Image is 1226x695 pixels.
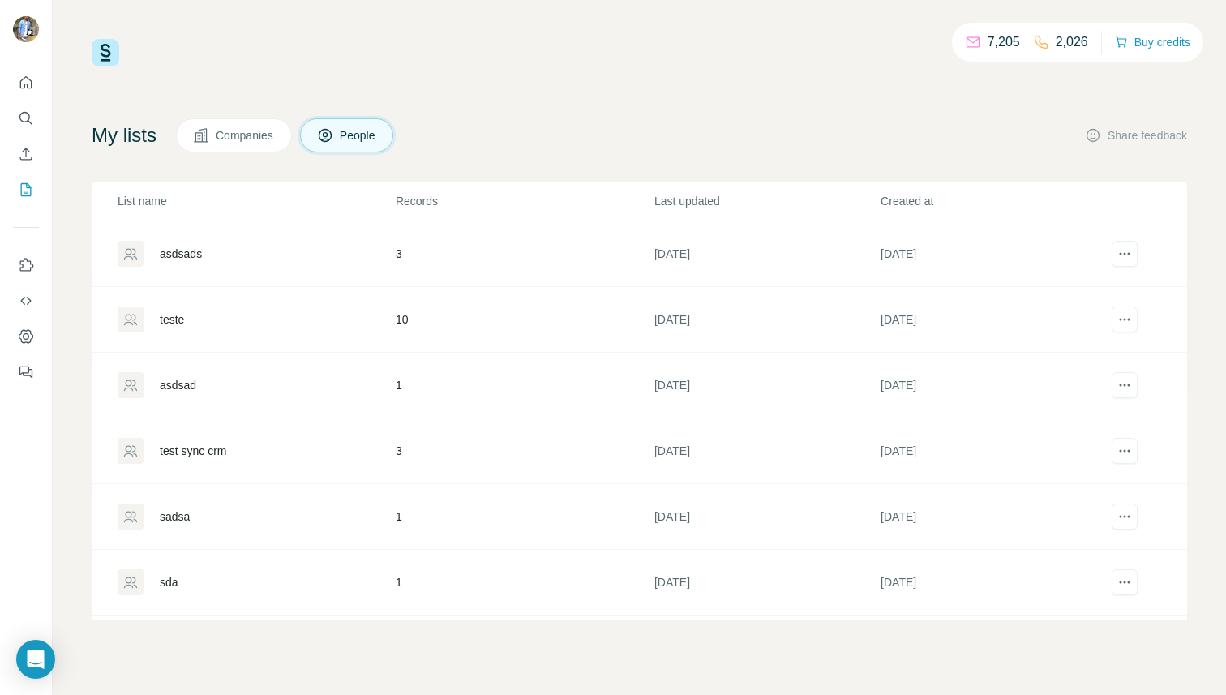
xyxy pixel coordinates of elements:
[395,221,654,287] td: 3
[1056,32,1088,52] p: 2,026
[1085,127,1187,144] button: Share feedback
[13,322,39,351] button: Dashboard
[880,287,1106,353] td: [DATE]
[654,550,880,616] td: [DATE]
[160,246,202,262] div: asdsads
[654,484,880,550] td: [DATE]
[395,353,654,418] td: 1
[1112,569,1138,595] button: actions
[160,377,196,393] div: asdsad
[1115,31,1190,54] button: Buy credits
[340,127,377,144] span: People
[654,221,880,287] td: [DATE]
[654,418,880,484] td: [DATE]
[160,443,226,459] div: test sync crm
[118,193,394,209] p: List name
[395,616,654,681] td: 32
[1112,438,1138,464] button: actions
[880,616,1106,681] td: [DATE]
[13,358,39,387] button: Feedback
[988,32,1020,52] p: 7,205
[880,484,1106,550] td: [DATE]
[880,221,1106,287] td: [DATE]
[13,139,39,169] button: Enrich CSV
[13,104,39,133] button: Search
[160,508,190,525] div: sadsa
[13,251,39,280] button: Use Surfe on LinkedIn
[160,574,178,590] div: sda
[1112,504,1138,530] button: actions
[654,616,880,681] td: [DATE]
[395,287,654,353] td: 10
[13,16,39,42] img: Avatar
[1112,372,1138,398] button: actions
[13,286,39,315] button: Use Surfe API
[92,122,156,148] h4: My lists
[881,193,1105,209] p: Created at
[654,287,880,353] td: [DATE]
[1112,241,1138,267] button: actions
[880,550,1106,616] td: [DATE]
[396,193,653,209] p: Records
[1112,307,1138,332] button: actions
[216,127,275,144] span: Companies
[92,39,119,66] img: Surfe Logo
[13,175,39,204] button: My lists
[395,550,654,616] td: 1
[654,193,879,209] p: Last updated
[880,353,1106,418] td: [DATE]
[395,418,654,484] td: 3
[395,484,654,550] td: 1
[654,353,880,418] td: [DATE]
[13,68,39,97] button: Quick start
[160,311,184,328] div: teste
[880,418,1106,484] td: [DATE]
[16,640,55,679] div: Open Intercom Messenger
